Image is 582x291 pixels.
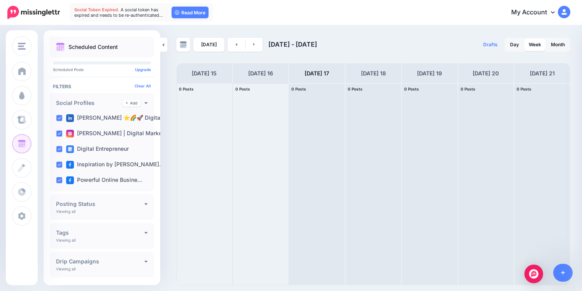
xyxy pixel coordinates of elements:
[505,38,524,51] a: Day
[291,87,306,91] span: 0 Posts
[66,176,142,184] label: Powerful Online Busine…
[68,44,118,50] p: Scheduled Content
[546,38,570,51] a: Month
[74,7,163,18] span: A social token has expired and needs to be re-authenticated…
[66,161,74,169] img: facebook-square.png
[66,145,74,153] img: google_business-square.png
[66,176,74,184] img: facebook-square.png
[135,84,151,88] a: Clear All
[66,114,168,122] label: [PERSON_NAME] ⭐🌈🚀 Digital …
[193,38,224,52] a: [DATE]
[123,99,140,106] a: Add
[404,87,419,91] span: 0 Posts
[56,238,75,242] p: Viewing all
[479,38,502,52] a: Drafts
[53,68,151,71] p: Scheduled Posts
[503,3,570,22] a: My Account
[517,87,531,91] span: 0 Posts
[530,69,555,78] h4: [DATE] 21
[56,201,144,207] h4: Posting Status
[180,41,187,48] img: calendar-grey-darker.png
[417,69,442,78] h4: [DATE] 19
[56,209,75,214] p: Viewing all
[66,130,169,138] label: [PERSON_NAME] | Digital Market…
[56,267,75,271] p: Viewing all
[268,40,317,48] span: [DATE] - [DATE]
[56,259,144,264] h4: Drip Campaigns
[74,7,119,12] span: Social Token Expired.
[135,67,151,72] a: Upgrade
[66,130,74,138] img: instagram-square.png
[483,42,498,47] span: Drafts
[66,114,74,122] img: linkedin-square.png
[524,265,543,283] div: Open Intercom Messenger
[56,43,65,51] img: calendar.png
[192,69,217,78] h4: [DATE] 15
[172,7,209,18] a: Read More
[53,84,151,89] h4: Filters
[524,38,546,51] a: Week
[66,161,164,169] label: Inspiration by [PERSON_NAME]…
[179,87,194,91] span: 0 Posts
[56,230,144,235] h4: Tags
[461,87,475,91] span: 0 Posts
[361,69,386,78] h4: [DATE] 18
[7,6,60,19] img: Missinglettr
[235,87,250,91] span: 0 Posts
[248,69,273,78] h4: [DATE] 16
[56,100,123,106] h4: Social Profiles
[348,87,363,91] span: 0 Posts
[66,145,129,153] label: Digital Entrepreneur
[305,69,329,78] h4: [DATE] 17
[18,43,26,50] img: menu.png
[473,69,499,78] h4: [DATE] 20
